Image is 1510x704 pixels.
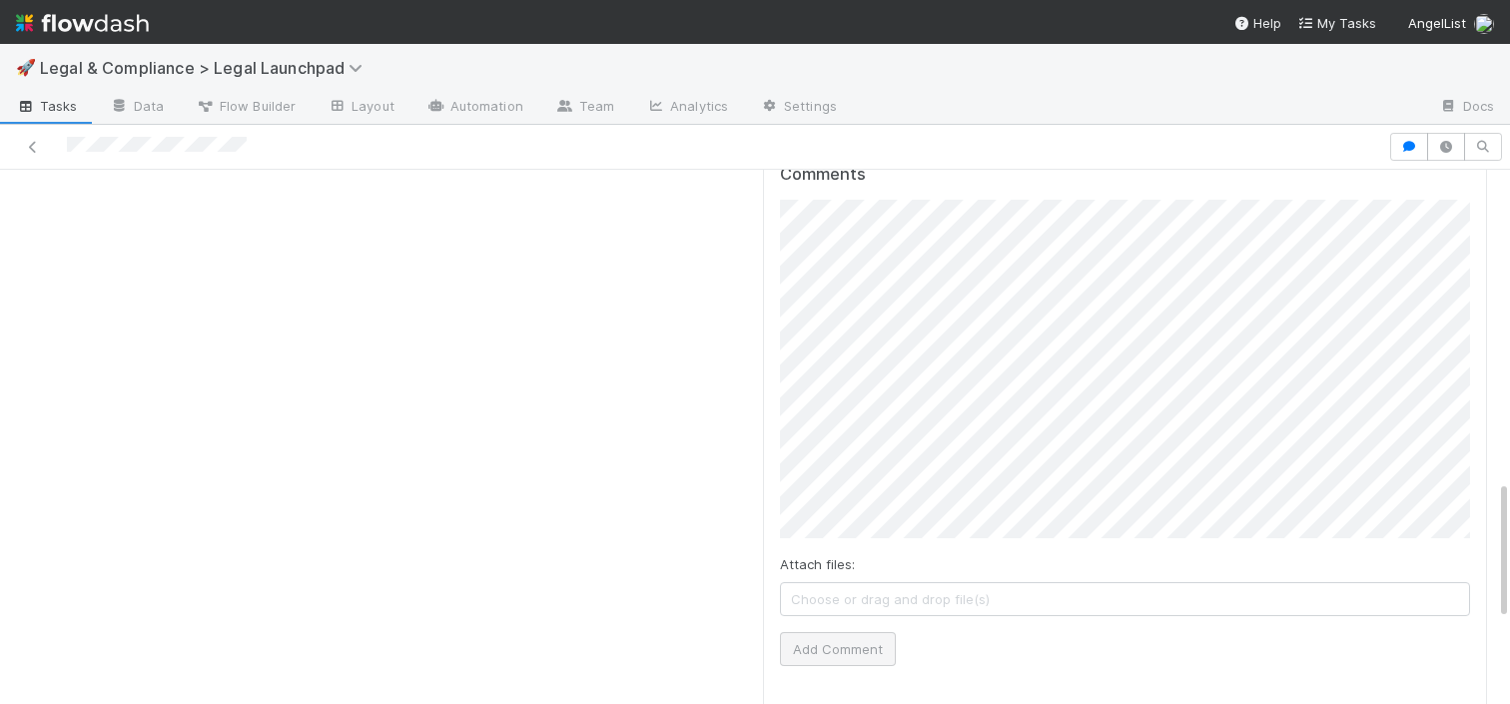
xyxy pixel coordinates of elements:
[180,92,312,124] a: Flow Builder
[1233,13,1281,33] div: Help
[780,554,855,574] label: Attach files:
[780,165,1470,185] h5: Comments
[40,58,373,78] span: Legal & Compliance > Legal Launchpad
[16,96,78,116] span: Tasks
[1297,13,1376,33] a: My Tasks
[781,583,1469,615] span: Choose or drag and drop file(s)
[1474,14,1494,34] img: avatar_cd087ddc-540b-4a45-9726-71183506ed6a.png
[630,92,744,124] a: Analytics
[744,92,853,124] a: Settings
[16,6,149,40] img: logo-inverted-e16ddd16eac7371096b0.svg
[1408,15,1466,31] span: AngelList
[1423,92,1510,124] a: Docs
[312,92,410,124] a: Layout
[539,92,630,124] a: Team
[16,59,36,76] span: 🚀
[196,96,296,116] span: Flow Builder
[1297,15,1376,31] span: My Tasks
[780,632,896,666] button: Add Comment
[94,92,180,124] a: Data
[410,92,539,124] a: Automation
